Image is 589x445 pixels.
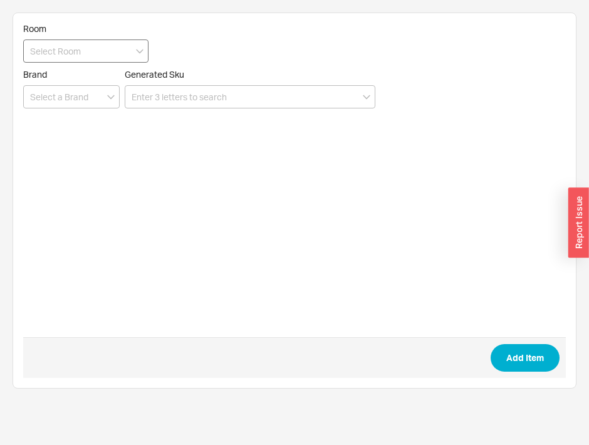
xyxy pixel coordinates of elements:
[125,69,184,80] span: Generated Sku
[491,344,560,372] button: Add Item
[23,39,149,63] input: Select Room
[23,23,46,34] span: Room
[107,95,115,100] svg: open menu
[506,350,544,365] span: Add Item
[23,69,47,80] span: Brand
[125,85,375,108] input: Enter 3 letters to search
[363,95,370,100] svg: open menu
[136,49,143,54] svg: open menu
[23,85,120,108] input: Select a Brand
